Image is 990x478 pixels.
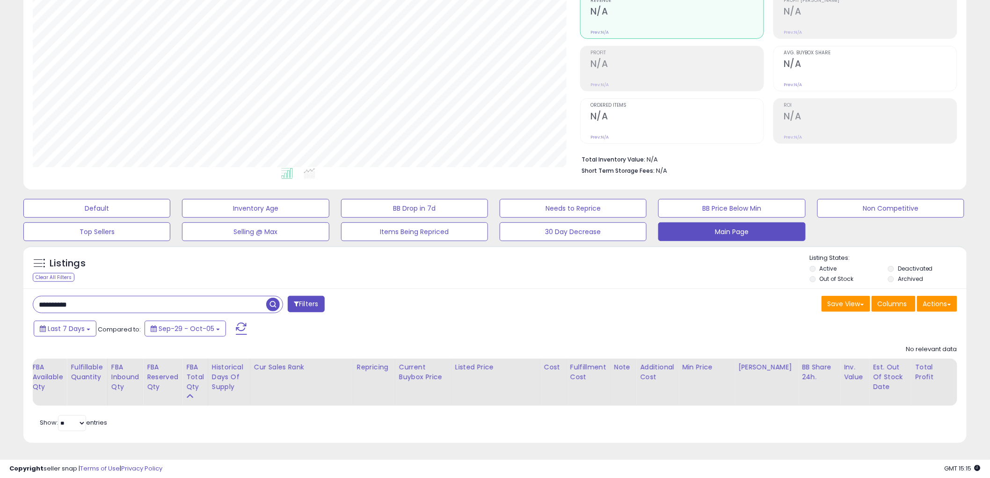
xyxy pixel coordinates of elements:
[915,362,949,382] div: Total Profit
[80,464,120,473] a: Terms of Use
[570,362,606,382] div: Fulfillment Cost
[159,324,214,333] span: Sep-29 - Oct-05
[455,362,536,372] div: Listed Price
[784,29,802,35] small: Prev: N/A
[500,199,647,218] button: Needs to Reprice
[820,265,837,272] label: Active
[582,167,655,175] b: Short Term Storage Fees:
[810,254,967,263] p: Listing States:
[640,362,674,382] div: Additional Cost
[147,362,178,392] div: FBA Reserved Qty
[878,299,907,309] span: Columns
[658,222,805,241] button: Main Page
[500,222,647,241] button: 30 Day Decrease
[590,134,609,140] small: Prev: N/A
[822,296,870,312] button: Save View
[784,111,957,124] h2: N/A
[9,464,44,473] strong: Copyright
[873,362,907,392] div: Est. Out Of Stock Date
[111,362,139,392] div: FBA inbound Qty
[341,222,488,241] button: Items Being Repriced
[98,325,141,334] span: Compared to:
[186,362,204,392] div: FBA Total Qty
[658,199,805,218] button: BB Price Below Min
[145,321,226,337] button: Sep-29 - Oct-05
[32,362,63,392] div: FBA Available Qty
[9,464,162,473] div: seller snap | |
[590,29,609,35] small: Prev: N/A
[33,273,74,282] div: Clear All Filters
[817,199,964,218] button: Non Competitive
[182,222,329,241] button: Selling @ Max
[590,59,764,71] h2: N/A
[399,362,447,382] div: Current Buybox Price
[288,296,324,312] button: Filters
[784,82,802,88] small: Prev: N/A
[906,345,957,354] div: No relevant data
[48,324,85,333] span: Last 7 Days
[357,362,391,372] div: Repricing
[590,103,764,108] span: Ordered Items
[802,362,836,382] div: BB Share 24h.
[544,362,562,372] div: Cost
[121,464,162,473] a: Privacy Policy
[254,362,349,372] div: Cur Sales Rank
[844,362,865,382] div: Inv. value
[582,155,645,163] b: Total Inventory Value:
[738,362,794,372] div: [PERSON_NAME]
[682,362,730,372] div: Min Price
[784,59,957,71] h2: N/A
[23,222,170,241] button: Top Sellers
[590,111,764,124] h2: N/A
[182,199,329,218] button: Inventory Age
[582,153,950,164] li: N/A
[945,464,981,473] span: 2025-10-13 15:15 GMT
[590,51,764,56] span: Profit
[614,362,633,372] div: Note
[590,6,764,19] h2: N/A
[898,265,933,272] label: Deactivated
[784,6,957,19] h2: N/A
[341,199,488,218] button: BB Drop in 7d
[40,418,107,427] span: Show: entries
[872,296,916,312] button: Columns
[898,275,923,283] label: Archived
[784,134,802,140] small: Prev: N/A
[820,275,854,283] label: Out of Stock
[917,296,957,312] button: Actions
[656,166,667,175] span: N/A
[590,82,609,88] small: Prev: N/A
[34,321,96,337] button: Last 7 Days
[212,362,246,392] div: Historical Days Of Supply
[784,51,957,56] span: Avg. Buybox Share
[50,257,86,270] h5: Listings
[784,103,957,108] span: ROI
[71,362,103,382] div: Fulfillable Quantity
[23,199,170,218] button: Default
